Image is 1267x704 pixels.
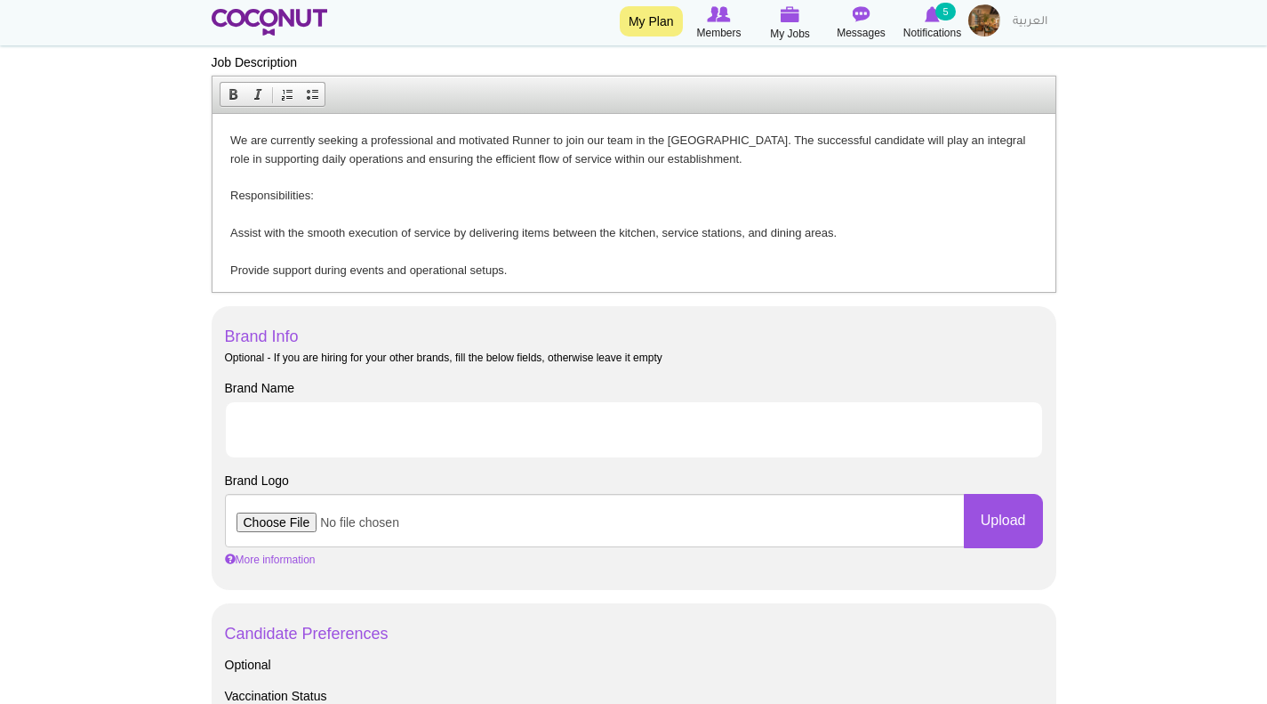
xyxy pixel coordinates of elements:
[696,24,741,42] span: Members
[897,4,968,42] a: Notifications Notifications 5
[837,24,886,42] span: Messages
[853,6,870,22] img: Messages
[245,83,270,106] a: Italic
[225,472,289,490] label: Brand Logo
[225,656,1043,674] div: Optional
[212,53,298,71] label: Job Description
[684,4,755,42] a: Browse Members Members
[620,6,683,36] a: My Plan
[225,351,1043,366] div: Optional - If you are hiring for your other brands, fill the below fields, otherwise leave it empty
[1004,4,1056,40] a: العربية
[221,83,245,106] a: Bold
[903,24,961,42] span: Notifications
[964,494,1043,548] button: Upload
[18,18,825,462] p: We are currently seeking a professional and motivated Runner to join our team in the [GEOGRAPHIC_...
[781,6,800,22] img: My Jobs
[707,6,730,22] img: Browse Members
[755,4,826,43] a: My Jobs My Jobs
[225,554,316,566] a: More information
[225,379,295,397] label: Brand Name
[225,328,299,345] a: Brand Info
[300,83,325,106] a: Insert/Remove Bulleted List
[935,3,955,20] small: 5
[826,4,897,42] a: Messages Messages
[275,83,300,106] a: Insert/Remove Numbered List
[213,114,1055,292] iframe: Rich Text Editor, edit-field-additional-info-und-0-value
[212,9,328,36] img: Home
[225,625,389,643] a: Candidate Preferences
[925,6,940,22] img: Notifications
[770,25,810,43] span: My Jobs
